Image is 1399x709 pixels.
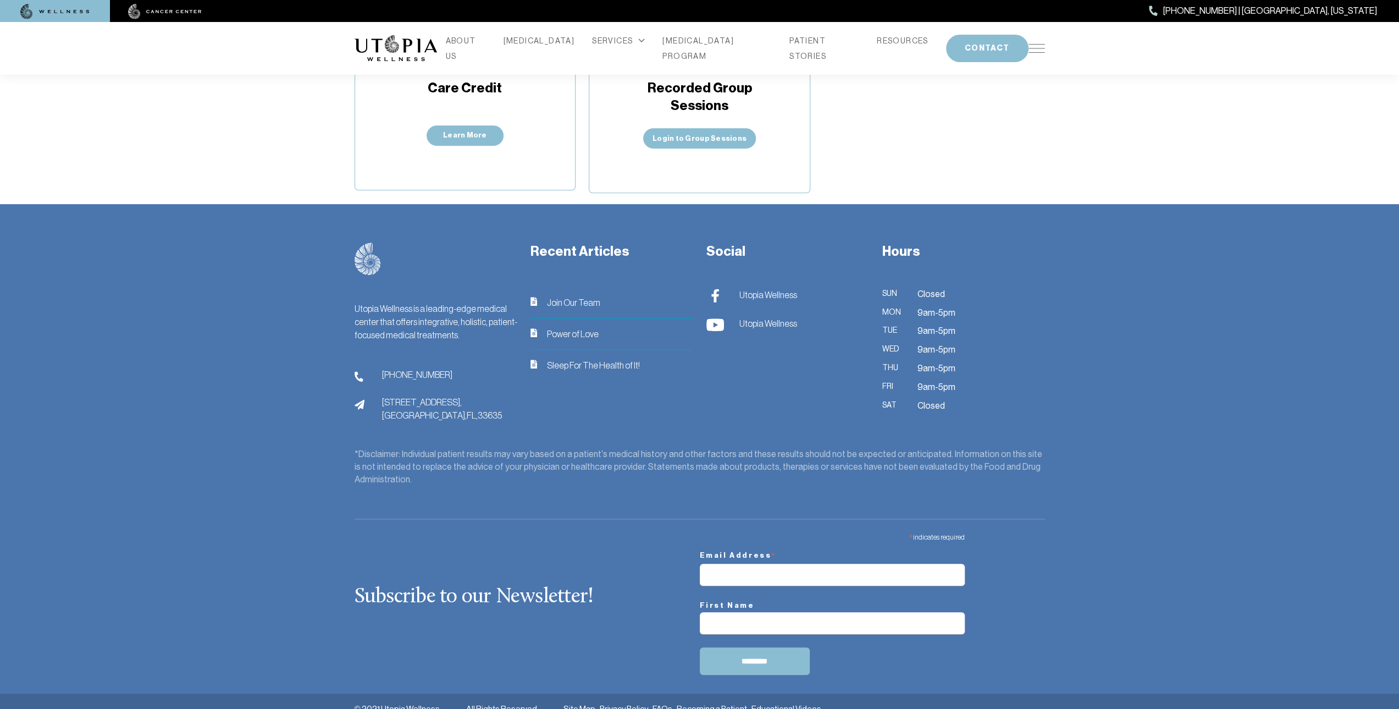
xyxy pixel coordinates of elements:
h3: Recent Articles [530,243,693,261]
span: Tue [882,324,904,338]
div: SERVICES [592,33,645,48]
a: Login to Group Sessions [643,128,756,149]
span: Recorded Group Sessions [625,79,773,115]
span: Sun [882,287,904,301]
span: Utopia Wellness [739,288,797,301]
span: Join Our Team [547,296,600,309]
a: Utopia Wellness Utopia Wellness [706,287,860,303]
span: 9am-5pm [917,380,955,394]
a: [PHONE_NUMBER] | [GEOGRAPHIC_DATA], [US_STATE] [1149,4,1377,18]
a: iconSleep For The Health of It! [530,359,693,372]
span: Power of Love [547,327,599,340]
img: icon [530,297,537,306]
img: Utopia Wellness [706,289,724,303]
img: Utopia Wellness [706,318,724,332]
a: [MEDICAL_DATA] [504,33,575,48]
button: CONTACT [946,35,1028,62]
a: RESOURCES [877,33,928,48]
label: First Name [700,599,965,612]
span: [PHONE_NUMBER] | [GEOGRAPHIC_DATA], [US_STATE] [1163,4,1377,18]
span: [STREET_ADDRESS], [GEOGRAPHIC_DATA], FL, 33635 [382,395,502,422]
img: icon [530,328,537,337]
span: Sleep For The Health of It! [547,359,640,372]
a: PATIENT STORIES [789,33,859,64]
a: [MEDICAL_DATA] PROGRAM [662,33,772,64]
span: Fri [882,380,904,394]
span: Closed [917,399,945,413]
a: phone[PHONE_NUMBER] [355,368,517,382]
span: 9am-5pm [917,306,955,320]
a: Utopia Wellness Utopia Wellness [706,316,860,332]
h3: Social [706,243,869,261]
h2: Subscribe to our Newsletter! [355,586,700,609]
a: iconJoin Our Team [530,296,693,309]
span: Wed [882,343,904,357]
span: Closed [917,287,945,301]
img: address [355,399,364,410]
span: Sat [882,399,904,413]
div: indicates required [700,528,965,544]
a: address[STREET_ADDRESS],[GEOGRAPHIC_DATA],FL,33635 [355,395,517,422]
div: *Disclaimer: Individual patient results may vary based on a patient’s medical history and other f... [355,448,1045,486]
a: Learn More [427,125,504,146]
label: Email Address [700,544,965,564]
img: wellness [20,4,90,19]
img: logo [355,243,381,276]
span: [PHONE_NUMBER] [382,368,452,381]
h3: Hours [882,243,1045,261]
div: Utopia Wellness is a leading-edge medical center that offers integrative, holistic, patient-focus... [355,302,517,342]
img: icon [530,360,537,369]
img: logo [355,35,437,62]
span: Utopia Wellness [739,317,797,330]
span: Mon [882,306,904,320]
span: Thu [882,361,904,376]
span: 9am-5pm [917,343,955,357]
img: cancer center [128,4,202,19]
span: Care Credit [428,79,502,112]
span: 9am-5pm [917,361,955,376]
img: phone [355,371,363,382]
img: icon-hamburger [1028,44,1045,53]
a: ABOUT US [446,33,486,64]
span: 9am-5pm [917,324,955,338]
a: iconPower of Love [530,327,693,340]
